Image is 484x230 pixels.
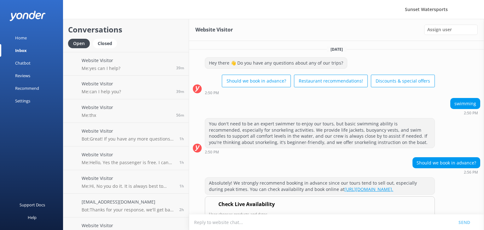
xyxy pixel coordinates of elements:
[63,147,189,170] a: Website VisitorMe:Hello, Yes the passenger is free. I can help you make a reservation if you woul...
[427,26,452,33] span: Assign user
[15,82,39,95] div: Recommend
[205,178,435,194] div: Absolutely! We strongly recommend booking in advance since our tours tend to sell out, especially...
[451,98,480,109] div: swimming
[179,160,184,165] span: Sep 26 2025 11:29am (UTC -05:00) America/Cancun
[82,80,121,87] h4: Website Visitor
[63,194,189,217] a: [EMAIL_ADDRESS][DOMAIN_NAME]Bot:Thanks for your response, we'll get back to you as soon as we can...
[209,211,431,217] p: User chooses products and dates.
[218,200,275,209] h4: Check Live Availability
[179,183,184,189] span: Sep 26 2025 11:28am (UTC -05:00) America/Cancun
[82,66,120,71] p: Me: yes can I help?
[82,222,175,229] h4: Website Visitor
[20,198,45,211] div: Support Docs
[63,123,189,147] a: Website VisitorBot:Great! If you have any more questions or need help with anything else, just le...
[15,95,30,107] div: Settings
[93,40,120,47] a: Closed
[68,40,93,47] a: Open
[179,136,184,141] span: Sep 26 2025 11:59am (UTC -05:00) America/Cancun
[68,39,90,48] div: Open
[327,47,347,52] span: [DATE]
[15,44,27,57] div: Inbox
[15,32,27,44] div: Home
[371,75,435,87] button: Discounts & special offers
[82,136,175,142] p: Bot: Great! If you have any more questions or need help with anything else, just let me know. Enj...
[195,26,233,34] h3: Website Visitor
[412,170,480,174] div: Sep 12 2025 01:56pm (UTC -05:00) America/Cancun
[82,207,175,213] p: Bot: Thanks for your response, we'll get back to you as soon as we can during opening hours.
[63,170,189,194] a: Website VisitorMe:Hi, No you do it. It is always best to wear sunglasses out in the sun1h
[413,158,480,168] div: Should we book in advance?
[205,91,219,95] strong: 2:50 PM
[82,198,175,205] h4: [EMAIL_ADDRESS][DOMAIN_NAME]
[63,99,189,123] a: Website VisitorMe:thx56m
[464,111,478,115] strong: 2:50 PM
[294,75,368,87] button: Restaurant recommendations!
[82,175,174,182] h4: Website Visitor
[28,211,37,224] div: Help
[176,89,184,94] span: Sep 26 2025 12:30pm (UTC -05:00) America/Cancun
[82,160,174,165] p: Me: Hello, Yes the passenger is free. I can help you make a reservation if you would like?
[205,90,435,95] div: Sep 12 2025 01:50pm (UTC -05:00) America/Cancun
[82,89,121,95] p: Me: can I help you?
[450,111,480,115] div: Sep 12 2025 01:50pm (UTC -05:00) America/Cancun
[82,104,113,111] h4: Website Visitor
[82,57,120,64] h4: Website Visitor
[15,57,31,69] div: Chatbot
[222,75,291,87] button: Should we book in advance?
[63,76,189,99] a: Website VisitorMe:can I help you?39m
[176,65,184,71] span: Sep 26 2025 12:30pm (UTC -05:00) America/Cancun
[82,183,174,189] p: Me: Hi, No you do it. It is always best to wear sunglasses out in the sun
[205,58,347,68] div: Hey there 👋 Do you have any questions about any of our trips?
[176,112,184,118] span: Sep 26 2025 12:13pm (UTC -05:00) America/Cancun
[93,39,117,48] div: Closed
[82,128,175,135] h4: Website Visitor
[68,24,184,36] h2: Conversations
[15,69,30,82] div: Reviews
[344,186,393,192] a: [URL][DOMAIN_NAME].
[82,112,113,118] p: Me: thx
[9,11,46,21] img: yonder-white-logo.png
[179,207,184,212] span: Sep 26 2025 10:46am (UTC -05:00) America/Cancun
[205,118,435,147] div: You don't need to be an expert swimmer to enjoy our tours, but basic swimming ability is recommen...
[464,170,478,174] strong: 2:56 PM
[205,150,219,154] strong: 2:50 PM
[424,25,478,35] div: Assign User
[205,150,435,154] div: Sep 12 2025 01:50pm (UTC -05:00) America/Cancun
[63,52,189,76] a: Website VisitorMe:yes can I help?39m
[82,151,174,158] h4: Website Visitor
